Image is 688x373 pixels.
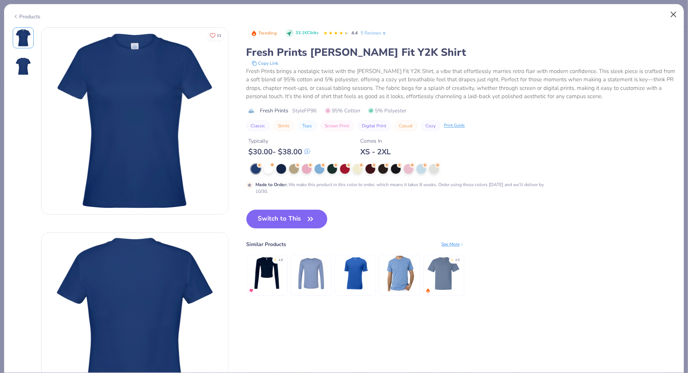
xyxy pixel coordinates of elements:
[426,256,461,291] img: Comfort Colors Adult Heavyweight T-Shirt
[352,30,358,36] span: 4.4
[14,57,32,75] img: Back
[256,182,288,188] strong: Made to Order :
[368,107,407,115] span: 5% Polyester
[249,137,310,145] div: Typically
[256,181,546,195] div: We make this product in this color to order, which means it takes 8 weeks. Order using these colo...
[249,288,254,293] img: MostFav.gif
[249,147,310,157] div: $ 30.00 - $ 38.00
[246,108,257,114] img: brand logo
[421,121,440,131] button: Cozy
[451,258,454,261] div: ★
[361,30,387,36] a: 5 Reviews
[442,241,464,248] div: See More
[293,256,329,291] img: Bella + Canvas Triblend Long Sleeve Tee - 3513
[246,121,270,131] button: Classic
[246,210,328,228] button: Switch to This
[323,27,349,39] div: 4.4 Stars
[325,107,361,115] span: 95% Cotton
[426,288,430,293] img: trending.gif
[382,256,417,291] img: Los Angeles Apparel S/S Tri Blend Crew Neck
[293,107,317,115] span: Style FP96
[247,28,281,38] button: Badge Button
[274,258,277,261] div: ★
[246,45,676,60] div: Fresh Prints [PERSON_NAME] Fit Y2K Shirt
[249,60,281,67] button: copy to clipboard
[298,121,317,131] button: Tops
[249,256,285,291] img: Bella Canvas Ladies' Micro Ribbed Long Sleeve Baby Tee
[361,137,391,145] div: Comes In
[13,13,41,21] div: Products
[258,31,277,35] span: Trending
[246,240,287,248] div: Similar Products
[14,29,32,47] img: Front
[361,147,391,157] div: XS - 2XL
[217,34,221,37] span: 11
[251,30,257,36] img: Trending sort
[246,67,676,101] div: Fresh Prints brings a nostalgic twist with the [PERSON_NAME] Fit Y2K Shirt, a vibe that effortles...
[337,256,373,291] img: Nike Core Cotton Tee
[42,28,228,214] img: Front
[296,30,319,36] span: 33.1K Clicks
[395,121,418,131] button: Casual
[667,7,681,22] button: Close
[455,258,460,263] div: 4.9
[279,258,283,263] div: 4.8
[206,30,225,41] button: Like
[444,122,465,129] div: Print Guide
[321,121,354,131] button: Screen Print
[274,121,294,131] button: Shirts
[260,107,289,115] span: Fresh Prints
[358,121,391,131] button: Digital Print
